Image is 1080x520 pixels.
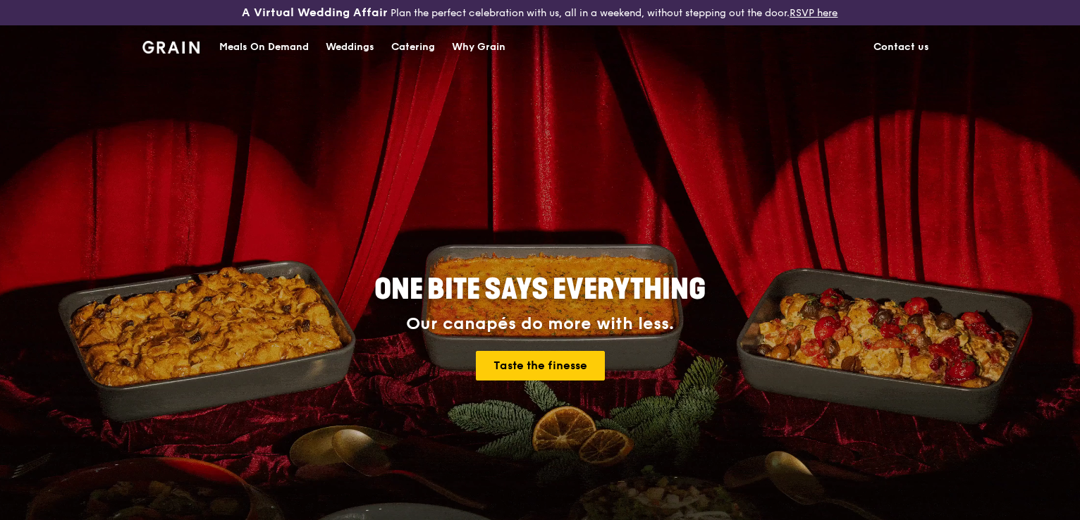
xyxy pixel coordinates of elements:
h3: A Virtual Wedding Affair [242,6,388,20]
div: Our canapés do more with less. [286,314,794,334]
a: Contact us [865,26,938,68]
a: GrainGrain [142,25,200,67]
div: Why Grain [452,26,505,68]
div: Meals On Demand [219,26,309,68]
span: ONE BITE SAYS EVERYTHING [374,273,706,307]
div: Weddings [326,26,374,68]
a: RSVP here [790,7,837,19]
img: Grain [142,41,200,54]
a: Weddings [317,26,383,68]
a: Taste the finesse [476,351,605,380]
a: Catering [383,26,443,68]
div: Catering [391,26,435,68]
a: Why Grain [443,26,514,68]
div: Plan the perfect celebration with us, all in a weekend, without stepping out the door. [180,6,900,20]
